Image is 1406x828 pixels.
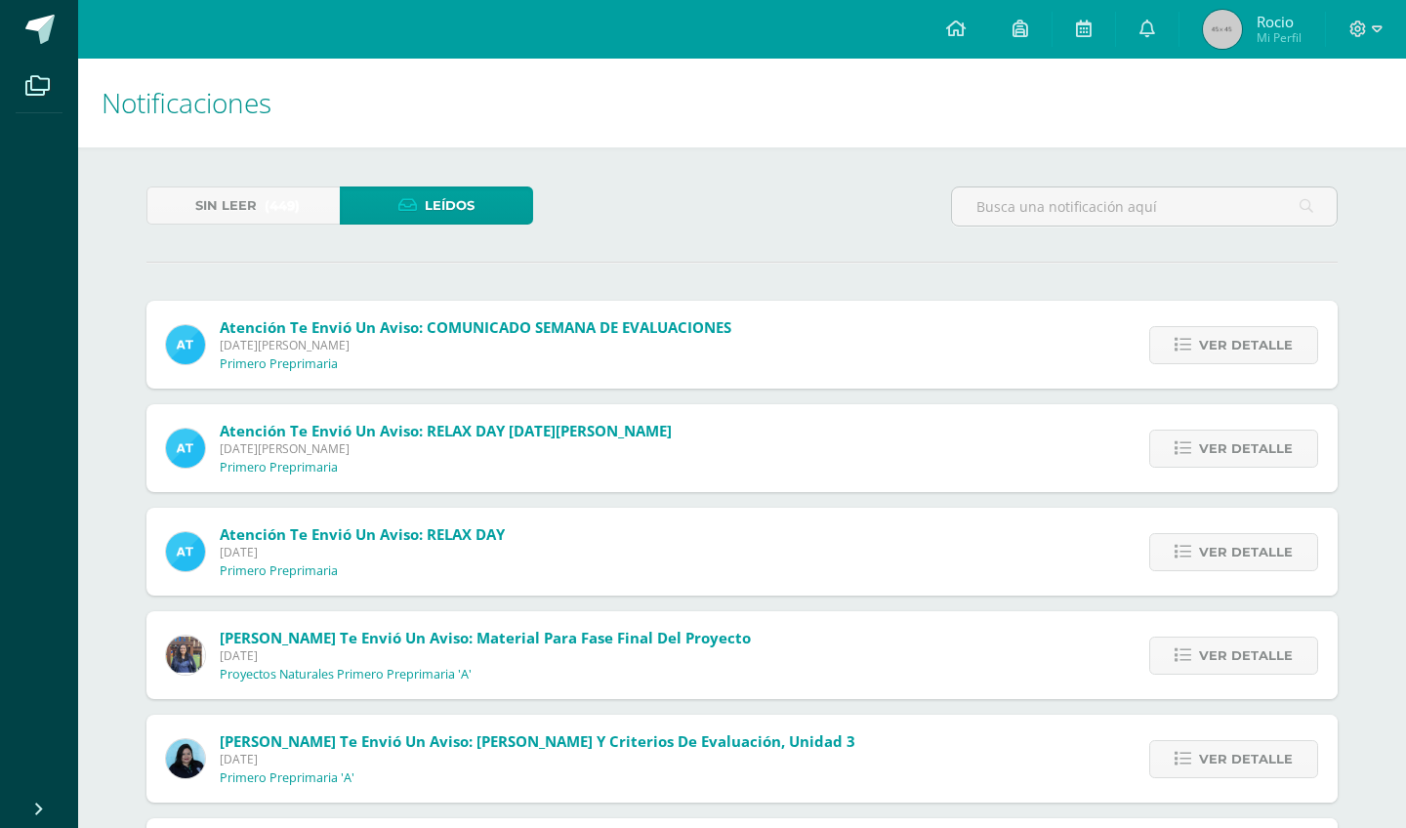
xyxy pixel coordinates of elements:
a: Leídos [340,186,533,225]
span: Ver detalle [1199,741,1293,777]
span: Atención te envió un aviso: RELAX DAY [220,524,505,544]
span: [DATE] [220,544,505,560]
span: Atención te envió un aviso: COMUNICADO SEMANA DE EVALUACIONES [220,317,731,337]
img: 9fc725f787f6a993fc92a288b7a8b70c.png [166,429,205,468]
img: 9fc725f787f6a993fc92a288b7a8b70c.png [166,532,205,571]
p: Primero Preprimaria [220,356,338,372]
a: Sin leer(449) [146,186,340,225]
span: Rocio [1257,12,1302,31]
p: Primero Preprimaria [220,460,338,476]
span: Mi Perfil [1257,29,1302,46]
span: [PERSON_NAME] te envió un aviso: [PERSON_NAME] y criterios de evaluación, Unidad 3 [220,731,855,751]
img: 9fc725f787f6a993fc92a288b7a8b70c.png [166,325,205,364]
span: [PERSON_NAME] te envió un aviso: Material para Fase final del proyecto [220,628,751,647]
span: Ver detalle [1199,638,1293,674]
input: Busca una notificación aquí [952,187,1337,226]
span: Ver detalle [1199,431,1293,467]
img: 45x45 [1203,10,1242,49]
span: Atención te envió un aviso: RELAX DAY [DATE][PERSON_NAME] [220,421,672,440]
span: Ver detalle [1199,534,1293,570]
img: 9f77777cdbeae1496ff4acd310942b09.png [166,636,205,675]
span: [DATE][PERSON_NAME] [220,337,731,353]
span: Notificaciones [102,84,271,121]
span: (449) [265,187,300,224]
span: Ver detalle [1199,327,1293,363]
p: Primero Preprimaria [220,563,338,579]
span: Sin leer [195,187,257,224]
img: 0ec1db5f62156b052767e68aebe352a6.png [166,739,205,778]
span: [DATE] [220,647,751,664]
p: Primero Preprimaria 'A' [220,770,354,786]
span: [DATE] [220,751,855,767]
span: [DATE][PERSON_NAME] [220,440,672,457]
p: Proyectos Naturales Primero Preprimaria 'A' [220,667,472,683]
span: Leídos [425,187,475,224]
